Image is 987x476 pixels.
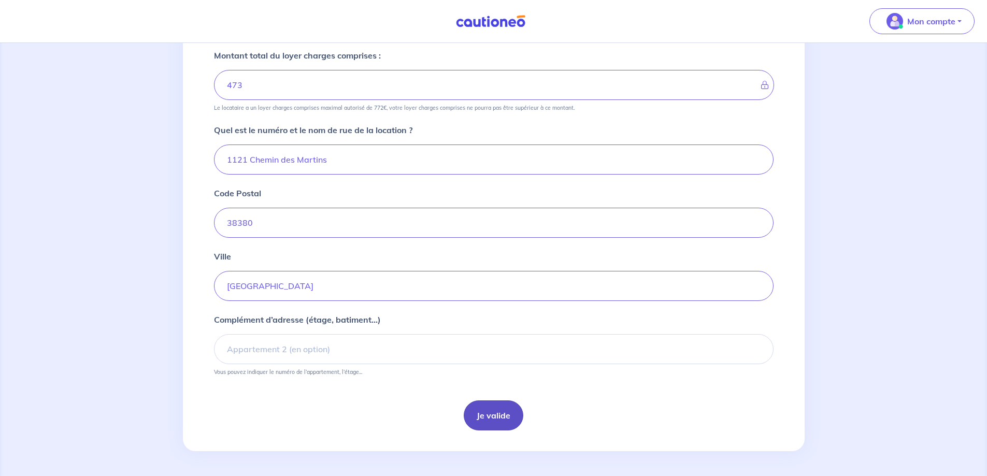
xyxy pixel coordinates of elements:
p: Montant total du loyer charges comprises : [214,49,381,62]
img: Cautioneo [452,15,530,28]
img: logo_orange.svg [17,17,25,25]
img: tab_keywords_by_traffic_grey.svg [118,60,126,68]
button: Je valide [464,400,523,430]
p: Le locataire a un loyer charges comprises maximal autorisé de 772€, votre loyer charges comprises... [214,104,575,111]
input: Ex: Lille [214,271,774,301]
button: illu_account_valid_menu.svgMon compte [869,8,975,34]
input: Ex: 165 avenue de Bretagne [214,145,774,175]
div: Domaine: [DOMAIN_NAME] [27,27,117,35]
input: Appartement 2 (en option) [214,334,774,364]
img: tab_domain_overview_orange.svg [42,60,50,68]
img: website_grey.svg [17,27,25,35]
div: Domaine [53,61,80,68]
p: Complément d’adresse (étage, batiment...) [214,313,381,326]
p: Mon compte [907,15,955,27]
img: illu_account_valid_menu.svg [886,13,903,30]
input: Ex: 59000 [214,208,774,238]
p: Vous pouvez indiquer le numéro de l’appartement, l’étage... [214,368,362,376]
div: v 4.0.25 [29,17,51,25]
p: Code Postal [214,187,261,199]
div: Mots-clés [129,61,159,68]
p: Quel est le numéro et le nom de rue de la location ? [214,124,412,136]
p: Ville [214,250,231,263]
